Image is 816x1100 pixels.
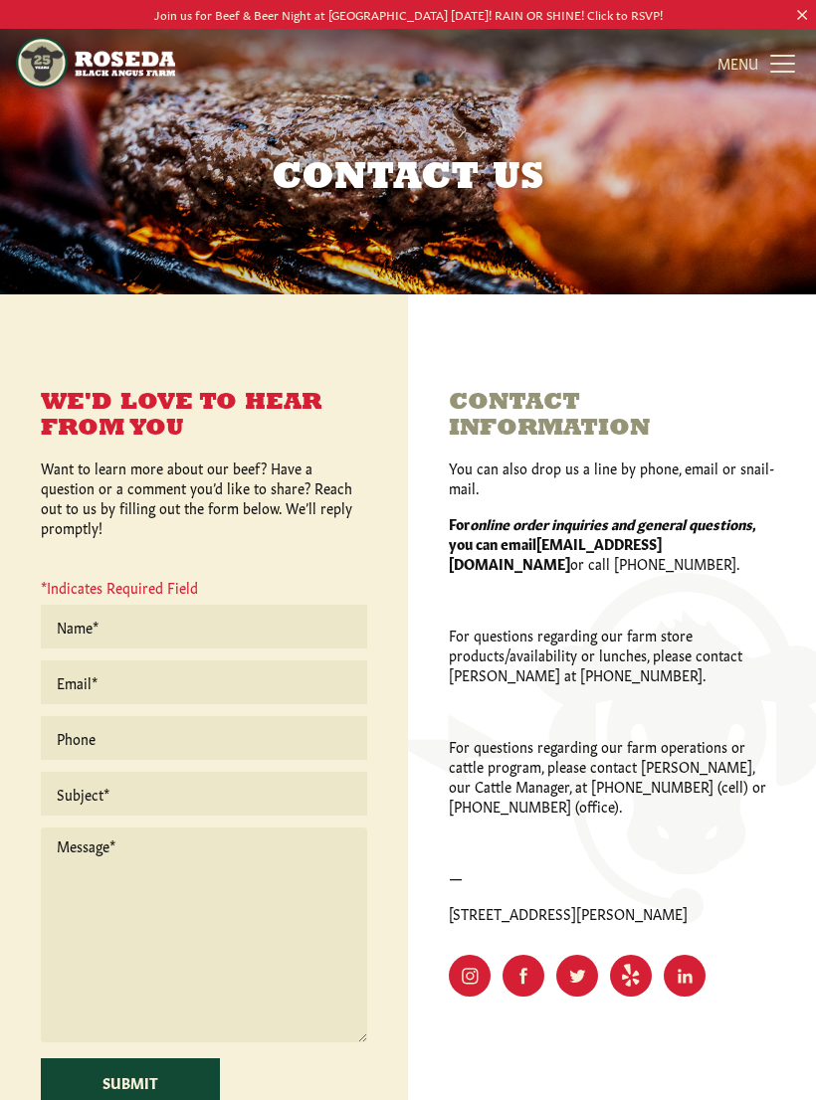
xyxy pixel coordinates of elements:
[449,458,775,497] p: You can also drop us a line by phone, email or snail-mail.
[16,37,175,89] img: https://roseda.com/wp-content/uploads/2021/05/roseda-25-header.png
[41,605,367,648] input: Name*
[41,660,367,704] input: Email*
[664,955,706,997] a: Visit Our LinkedIn Page
[610,955,652,997] a: Visit Our Yelp Page
[449,736,775,816] p: For questions regarding our farm operations or cattle program, please contact [PERSON_NAME], our ...
[449,533,662,573] strong: [EMAIL_ADDRESS][DOMAIN_NAME]
[503,955,544,997] a: Visit Our Facebook Page
[449,513,755,553] strong: For , you can email
[449,513,775,573] p: or call [PHONE_NUMBER].
[41,577,367,605] p: *Indicates Required Field
[717,53,758,73] span: MENU
[470,513,752,533] em: online order inquiries and general questions
[41,458,367,537] p: Want to learn more about our beef? Have a question or a comment you’d like to share? Reach out to...
[16,29,799,96] nav: Main Navigation
[449,625,775,684] p: For questions regarding our farm store products/availability or lunches, please contact [PERSON_N...
[449,867,775,887] p: —
[41,716,367,760] input: Phone
[41,4,775,25] p: Join us for Beef & Beer Night at [GEOGRAPHIC_DATA] [DATE]! RAIN OR SHINE! Click to RSVP!
[41,772,367,816] input: Subject*
[449,903,775,923] p: [STREET_ADDRESS][PERSON_NAME]
[41,390,367,442] h3: We'd Love to Hear From You
[449,955,491,997] a: Visit Our Instagram Page
[449,390,775,442] h3: Contact Information
[556,955,598,997] a: Visit Our Twitter Page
